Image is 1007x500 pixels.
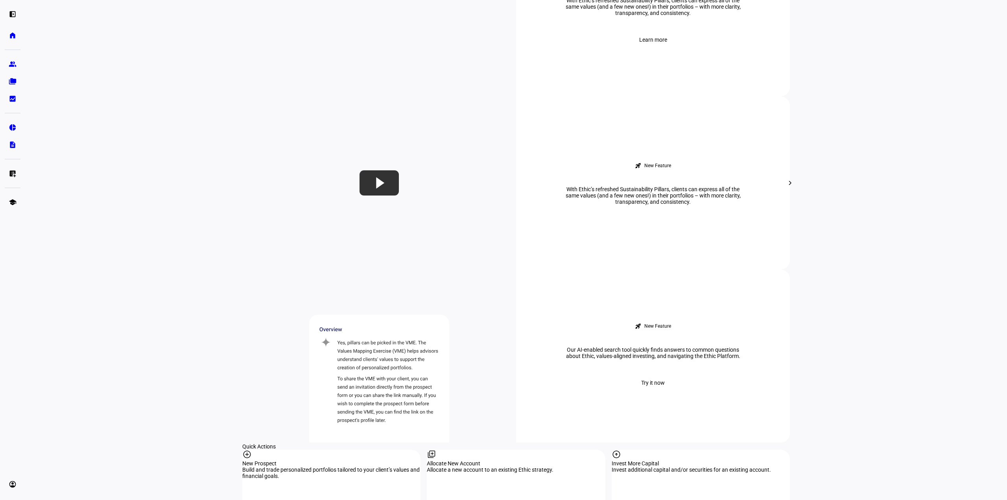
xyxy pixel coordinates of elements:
[5,137,20,153] a: description
[5,74,20,89] a: folder_copy
[5,91,20,107] a: bid_landscape
[427,460,605,467] div: Allocate New Account
[9,95,17,103] eth-mat-symbol: bid_landscape
[555,347,751,359] div: Our AI-enabled search tool quickly finds answers to common questions about Ethic, values-aligned ...
[635,162,641,169] mat-icon: rocket_launch
[5,28,20,43] a: home
[641,375,665,391] span: Try it now
[632,375,674,391] button: Try it now
[5,56,20,72] a: group
[427,467,605,473] div: Allocate a new account to an existing Ethic strategy.
[9,141,17,149] eth-mat-symbol: description
[639,32,667,48] span: Learn more
[612,467,790,473] div: Invest additional capital and/or securities for an existing account.
[9,170,17,177] eth-mat-symbol: list_alt_add
[9,480,17,488] eth-mat-symbol: account_circle
[612,450,621,459] mat-icon: arrow_circle_up
[242,460,421,467] div: New Prospect
[9,31,17,39] eth-mat-symbol: home
[630,32,677,48] button: Learn more
[555,186,751,205] div: With Ethic’s refreshed Sustainability Pillars, clients can express all of the same values (and a ...
[635,323,641,329] mat-icon: rocket_launch
[644,323,671,329] div: New Feature
[242,450,252,459] mat-icon: add_circle
[786,178,795,188] mat-icon: chevron_right
[9,77,17,85] eth-mat-symbol: folder_copy
[5,120,20,135] a: pie_chart
[9,60,17,68] eth-mat-symbol: group
[9,198,17,206] eth-mat-symbol: school
[644,162,671,169] div: New Feature
[242,467,421,479] div: Build and trade personalized portfolios tailored to your client’s values and financial goals.
[427,450,436,459] mat-icon: library_add
[612,460,790,467] div: Invest More Capital
[9,124,17,131] eth-mat-symbol: pie_chart
[9,10,17,18] eth-mat-symbol: left_panel_open
[242,443,790,450] div: Quick Actions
